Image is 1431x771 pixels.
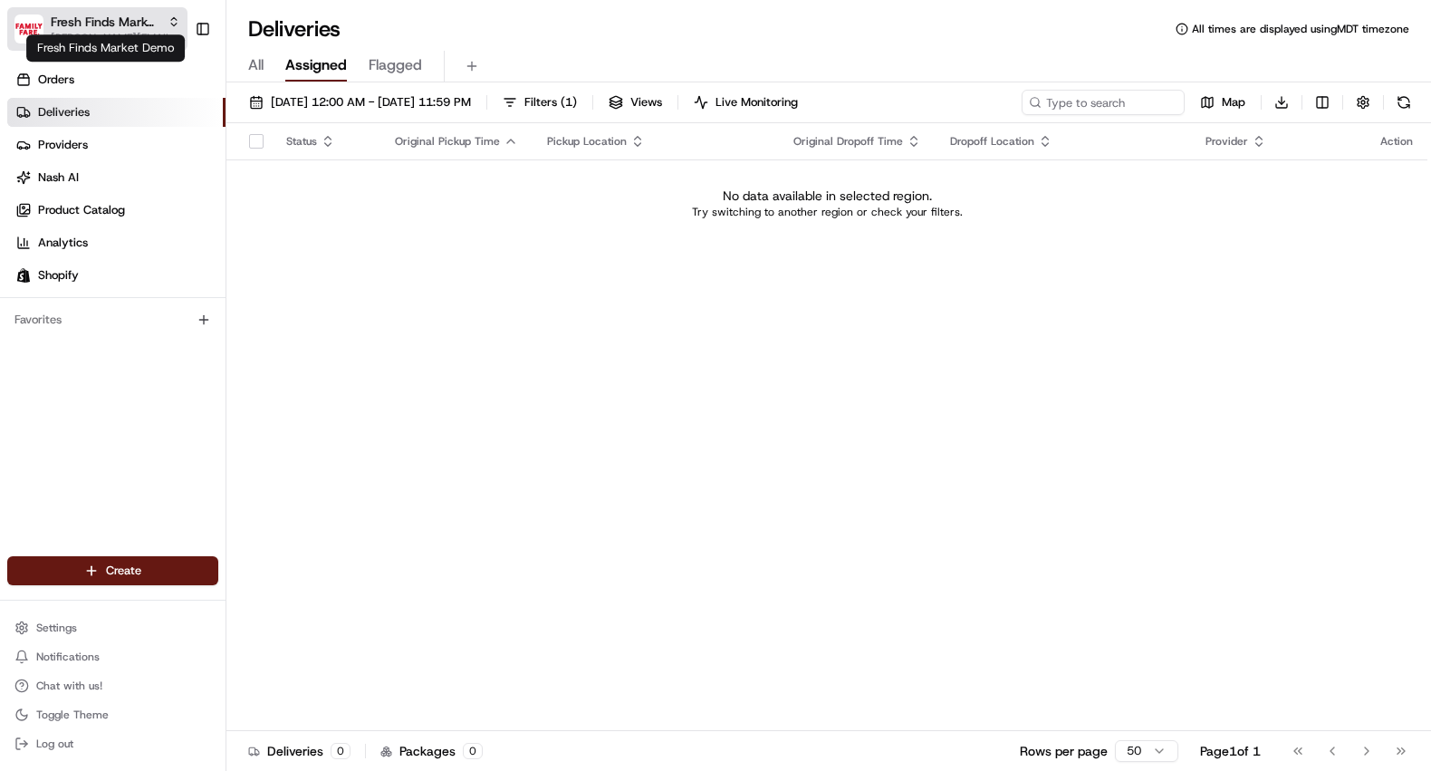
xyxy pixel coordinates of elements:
[547,134,627,149] span: Pickup Location
[38,267,79,284] span: Shopify
[7,196,226,225] a: Product Catalog
[18,72,330,101] p: Welcome 👋
[1222,94,1245,111] span: Map
[463,743,483,759] div: 0
[7,644,218,670] button: Notifications
[793,134,903,149] span: Original Dropoff Time
[36,679,102,693] span: Chat with us!
[62,173,297,191] div: Start new chat
[18,173,51,206] img: 1736555255976-a54dd68f-1ca7-489b-9aae-adbdc363a1c4
[7,98,226,127] a: Deliveries
[7,261,226,290] a: Shopify
[723,187,932,205] p: No data available in selected region.
[38,202,125,218] span: Product Catalog
[128,306,219,321] a: Powered byPylon
[1192,90,1253,115] button: Map
[524,94,577,111] span: Filters
[331,743,351,759] div: 0
[36,708,109,722] span: Toggle Theme
[106,563,141,579] span: Create
[36,737,73,751] span: Log out
[38,137,88,153] span: Providers
[11,255,146,288] a: 📗Knowledge Base
[7,615,218,641] button: Settings
[180,307,219,321] span: Pylon
[26,34,185,62] div: Fresh Finds Market Demo
[286,134,317,149] span: Status
[630,94,662,111] span: Views
[16,268,31,283] img: Shopify logo
[7,731,218,757] button: Log out
[241,90,479,115] button: [DATE] 12:00 AM - [DATE] 11:59 PM
[7,702,218,728] button: Toggle Theme
[715,94,798,111] span: Live Monitoring
[686,90,806,115] button: Live Monitoring
[950,134,1034,149] span: Dropoff Location
[18,265,33,279] div: 📗
[7,163,226,192] a: Nash AI
[62,191,229,206] div: We're available if you need us!
[561,94,577,111] span: ( 1 )
[248,742,351,760] div: Deliveries
[7,228,226,257] a: Analytics
[38,104,90,120] span: Deliveries
[7,556,218,585] button: Create
[308,178,330,200] button: Start new chat
[146,255,298,288] a: 💻API Documentation
[1391,90,1417,115] button: Refresh
[271,94,471,111] span: [DATE] 12:00 AM - [DATE] 11:59 PM
[18,18,54,54] img: Nash
[1380,134,1413,149] div: Action
[38,235,88,251] span: Analytics
[7,7,187,51] button: Fresh Finds Market DemoFresh Finds Market Demo[PERSON_NAME][EMAIL_ADDRESS][DOMAIN_NAME]
[14,14,43,43] img: Fresh Finds Market Demo
[1200,742,1261,760] div: Page 1 of 1
[1020,742,1108,760] p: Rows per page
[495,90,585,115] button: Filters(1)
[171,263,291,281] span: API Documentation
[51,31,180,45] button: [PERSON_NAME][EMAIL_ADDRESS][DOMAIN_NAME]
[369,54,422,76] span: Flagged
[1022,90,1185,115] input: Type to search
[395,134,500,149] span: Original Pickup Time
[7,673,218,699] button: Chat with us!
[38,169,79,186] span: Nash AI
[600,90,670,115] button: Views
[692,205,963,219] p: Try switching to another region or check your filters.
[7,130,226,159] a: Providers
[7,65,226,94] a: Orders
[36,650,100,664] span: Notifications
[285,54,347,76] span: Assigned
[248,14,341,43] h1: Deliveries
[1205,134,1248,149] span: Provider
[380,742,483,760] div: Packages
[248,54,264,76] span: All
[47,117,299,136] input: Clear
[36,263,139,281] span: Knowledge Base
[153,265,168,279] div: 💻
[51,13,160,31] button: Fresh Finds Market Demo
[38,72,74,88] span: Orders
[1192,22,1409,36] span: All times are displayed using MDT timezone
[7,305,218,334] div: Favorites
[36,621,77,635] span: Settings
